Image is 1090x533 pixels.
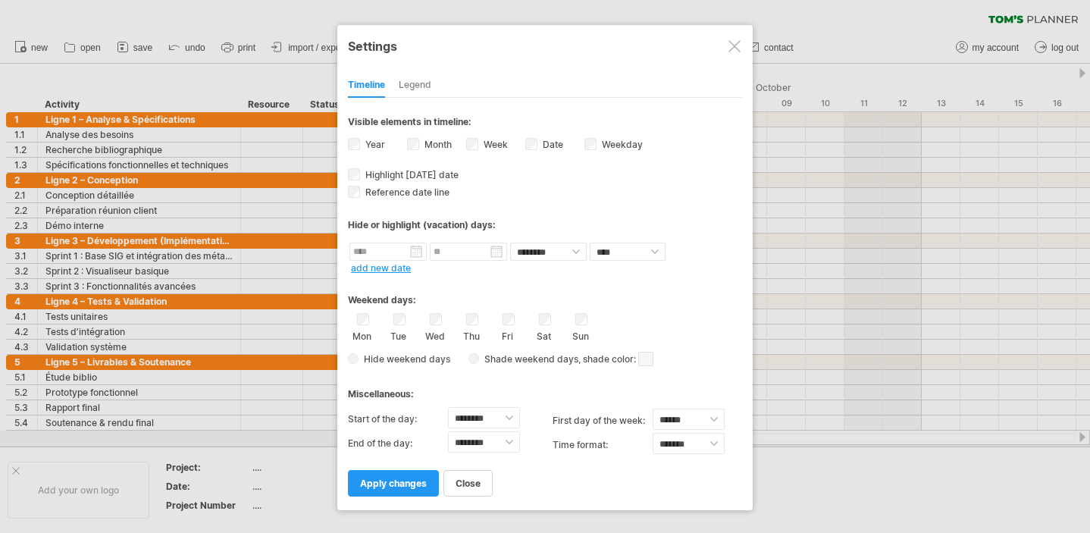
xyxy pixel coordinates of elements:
[578,350,653,368] span: , shade color:
[348,431,448,456] label: End of the day:
[348,116,742,132] div: Visible elements in timeline:
[599,139,643,150] label: Weekday
[360,478,427,489] span: apply changes
[425,328,444,342] label: Wed
[348,219,742,230] div: Hide or highlight (vacation) days:
[362,169,459,180] span: Highlight [DATE] date
[348,374,742,403] div: Miscellaneous:
[389,328,408,342] label: Tue
[352,328,371,342] label: Mon
[498,328,517,342] label: Fri
[443,470,493,497] a: close
[348,407,448,431] label: Start of the day:
[553,433,653,457] label: Time format:
[348,74,385,98] div: Timeline
[359,353,450,365] span: Hide weekend days
[421,139,452,150] label: Month
[348,32,742,59] div: Settings
[571,328,590,342] label: Sun
[362,139,385,150] label: Year
[348,280,742,309] div: Weekend days:
[481,139,508,150] label: Week
[479,353,578,365] span: Shade weekend days
[534,328,553,342] label: Sat
[351,262,411,274] a: add new date
[540,139,563,150] label: Date
[399,74,431,98] div: Legend
[553,409,653,433] label: first day of the week:
[456,478,481,489] span: close
[348,470,439,497] a: apply changes
[638,352,653,366] span: click here to change the shade color
[462,328,481,342] label: Thu
[362,187,449,198] span: Reference date line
